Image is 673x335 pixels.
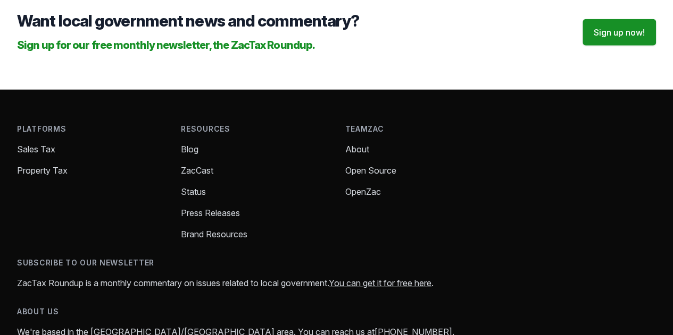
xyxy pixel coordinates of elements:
[181,144,198,154] a: Blog
[17,277,656,289] p: ZacTax Roundup is a monthly commentary on issues related to local government. .
[181,208,240,218] a: Press Releases
[329,278,431,288] a: You can get it for free here
[17,144,55,154] a: Sales Tax
[181,165,213,176] a: ZacCast
[17,124,164,134] h4: Platforms
[583,19,656,46] a: Sign up now!
[345,186,381,197] a: OpenZac
[345,124,492,134] h4: TeamZac
[17,306,656,317] h4: About us
[345,165,396,176] a: Open Source
[17,11,359,30] span: Want local government news and commentary?
[17,257,656,268] h4: Subscribe to our newsletter
[181,229,247,239] a: Brand Resources
[181,124,328,134] h4: Resources
[181,186,206,197] a: Status
[345,144,369,154] a: About
[17,165,68,176] a: Property Tax
[17,39,315,51] span: Sign up for our free monthly newsletter, the ZacTax Roundup.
